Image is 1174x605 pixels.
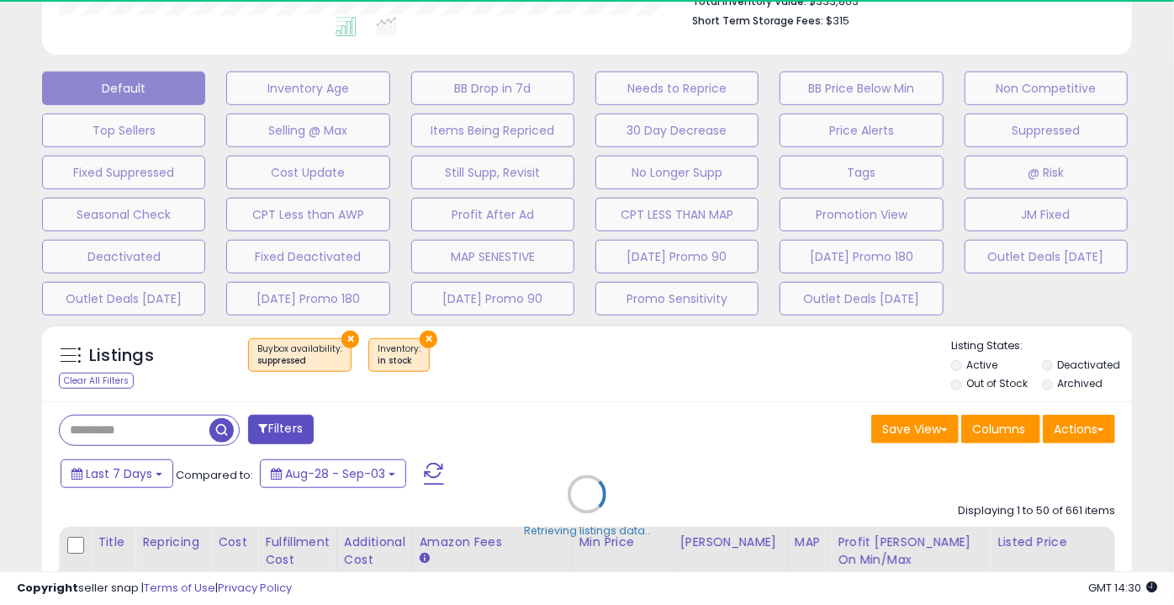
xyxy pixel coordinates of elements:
strong: Copyright [17,580,78,596]
button: Needs to Reprice [595,72,759,105]
div: Retrieving listings data.. [524,523,650,539]
button: BB Price Below Min [780,72,943,105]
div: seller snap | | [17,581,292,597]
button: No Longer Supp [595,156,759,189]
button: Selling @ Max [226,114,389,147]
button: Top Sellers [42,114,205,147]
button: Default [42,72,205,105]
button: Promotion View [780,198,943,231]
span: $315 [826,13,849,29]
button: BB Drop in 7d [411,72,574,105]
button: Inventory Age [226,72,389,105]
button: MAP SENESTIVE [411,240,574,273]
button: Deactivated [42,240,205,273]
b: Short Term Storage Fees: [692,13,823,28]
button: Suppressed [965,114,1128,147]
button: Outlet Deals [DATE] [780,282,943,316]
button: Outlet Deals [DATE] [42,282,205,316]
button: CPT Less than AWP [226,198,389,231]
button: CPT LESS THAN MAP [595,198,759,231]
button: Promo Sensitivity [595,282,759,316]
button: Items Being Repriced [411,114,574,147]
button: Outlet Deals [DATE] [965,240,1128,273]
button: 30 Day Decrease [595,114,759,147]
button: Fixed Suppressed [42,156,205,189]
button: [DATE] Promo 90 [411,282,574,316]
button: Profit After Ad [411,198,574,231]
button: Cost Update [226,156,389,189]
button: [DATE] Promo 180 [226,282,389,316]
button: Tags [780,156,943,189]
button: Still Supp, Revisit [411,156,574,189]
button: Price Alerts [780,114,943,147]
button: Fixed Deactivated [226,240,389,273]
button: @ Risk [965,156,1128,189]
button: Seasonal Check [42,198,205,231]
button: Non Competitive [965,72,1128,105]
button: [DATE] Promo 90 [595,240,759,273]
button: JM Fixed [965,198,1128,231]
button: [DATE] Promo 180 [780,240,943,273]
